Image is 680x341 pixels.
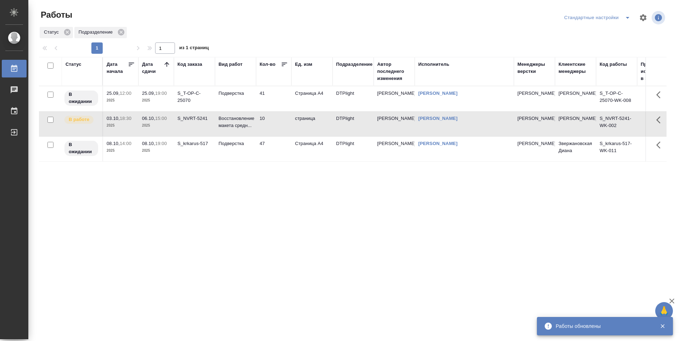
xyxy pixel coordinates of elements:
[142,91,155,96] p: 25.09,
[655,302,673,320] button: 🙏
[177,61,202,68] div: Код заказа
[39,9,72,21] span: Работы
[559,61,593,75] div: Клиентские менеджеры
[64,90,99,106] div: Исполнитель назначен, приступать к работе пока рано
[120,116,131,121] p: 18:30
[600,61,627,68] div: Код работы
[256,86,291,111] td: 41
[155,141,167,146] p: 19:00
[219,61,243,68] div: Вид работ
[418,61,449,68] div: Исполнитель
[256,137,291,161] td: 47
[74,27,127,38] div: Подразделение
[107,91,120,96] p: 25.09,
[333,137,374,161] td: DTPlight
[64,140,99,157] div: Исполнитель назначен, приступать к работе пока рано
[418,141,458,146] a: [PERSON_NAME]
[120,91,131,96] p: 12:00
[69,116,89,123] p: В работе
[142,141,155,146] p: 08.10,
[69,91,94,105] p: В ожидании
[556,323,649,330] div: Работы обновлены
[517,115,551,122] p: [PERSON_NAME]
[107,147,135,154] p: 2025
[256,111,291,136] td: 10
[69,141,94,155] p: В ожидании
[374,86,415,111] td: [PERSON_NAME]
[336,61,373,68] div: Подразделение
[517,90,551,97] p: [PERSON_NAME]
[652,86,669,103] button: Здесь прячутся важные кнопки
[333,111,374,136] td: DTPlight
[40,27,73,38] div: Статус
[291,137,333,161] td: Страница А4
[120,141,131,146] p: 14:00
[555,86,596,111] td: [PERSON_NAME]
[219,90,253,97] p: Подверстка
[107,61,128,75] div: Дата начала
[596,86,637,111] td: S_T-OP-C-25070-WK-008
[377,61,411,82] div: Автор последнего изменения
[635,9,652,26] span: Настроить таблицу
[219,115,253,129] p: Восстановление макета средн...
[177,90,211,104] div: S_T-OP-C-25070
[107,141,120,146] p: 08.10,
[142,116,155,121] p: 06.10,
[107,122,135,129] p: 2025
[333,86,374,111] td: DTPlight
[295,61,312,68] div: Ед. изм
[641,61,673,82] div: Прогресс исполнителя в SC
[64,115,99,125] div: Исполнитель выполняет работу
[155,91,167,96] p: 19:00
[655,323,670,329] button: Закрыть
[66,61,81,68] div: Статус
[291,86,333,111] td: Страница А4
[142,61,163,75] div: Дата сдачи
[107,97,135,104] p: 2025
[179,44,209,54] span: из 1 страниц
[418,116,458,121] a: [PERSON_NAME]
[596,137,637,161] td: S_krkarus-517-WK-011
[177,115,211,122] div: S_NVRT-5241
[291,111,333,136] td: страница
[652,137,669,154] button: Здесь прячутся важные кнопки
[652,11,667,24] span: Посмотреть информацию
[562,12,635,23] div: split button
[374,111,415,136] td: [PERSON_NAME]
[177,140,211,147] div: S_krkarus-517
[142,122,170,129] p: 2025
[155,116,167,121] p: 15:00
[517,61,551,75] div: Менеджеры верстки
[107,116,120,121] p: 03.10,
[142,97,170,104] p: 2025
[418,91,458,96] a: [PERSON_NAME]
[79,29,115,36] p: Подразделение
[596,111,637,136] td: S_NVRT-5241-WK-002
[555,137,596,161] td: Звержановская Диана
[652,111,669,128] button: Здесь прячутся важные кнопки
[219,140,253,147] p: Подверстка
[658,304,670,318] span: 🙏
[374,137,415,161] td: [PERSON_NAME]
[517,140,551,147] p: [PERSON_NAME]
[44,29,61,36] p: Статус
[142,147,170,154] p: 2025
[555,111,596,136] td: [PERSON_NAME]
[260,61,276,68] div: Кол-во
